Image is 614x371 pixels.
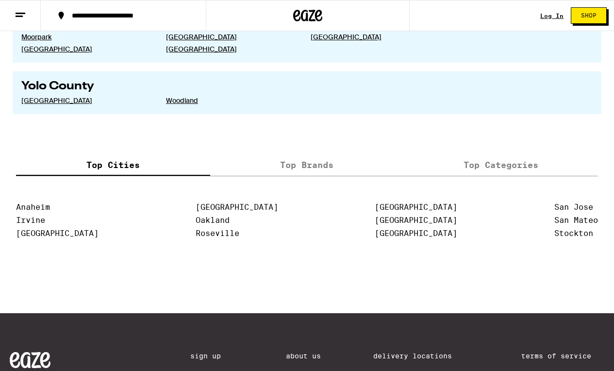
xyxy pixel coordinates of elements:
a: Delivery Locations [373,352,469,360]
a: Oakland [196,216,230,225]
a: [GEOGRAPHIC_DATA] [21,96,150,105]
a: San Mateo [554,216,598,225]
a: Roseville [196,229,239,238]
label: Top Cities [16,155,210,176]
a: Woodland [166,96,295,105]
a: Anaheim [16,202,50,212]
a: [GEOGRAPHIC_DATA] [375,202,457,212]
span: Shop [581,13,597,18]
a: About Us [286,352,321,360]
a: [GEOGRAPHIC_DATA] [375,229,457,238]
a: [GEOGRAPHIC_DATA] [166,45,295,53]
a: [GEOGRAPHIC_DATA] [21,45,150,53]
a: [GEOGRAPHIC_DATA] [375,216,457,225]
h2: Yolo County [21,81,592,92]
a: Sign Up [190,352,234,360]
a: San Jose [554,202,593,212]
a: Shop [564,7,614,24]
a: Stockton [554,229,593,238]
a: [GEOGRAPHIC_DATA] [16,229,99,238]
a: Terms of Service [521,352,604,360]
a: Log In [540,13,564,19]
a: Moorpark [21,33,150,41]
label: Top Brands [210,155,404,176]
a: [GEOGRAPHIC_DATA] [166,33,295,41]
a: [GEOGRAPHIC_DATA] [196,202,278,212]
span: Hi. Need any help? [6,7,70,15]
button: Shop [571,7,607,24]
label: Top Categories [404,155,598,176]
a: Irvine [16,216,45,225]
div: tabs [16,155,598,176]
a: [GEOGRAPHIC_DATA] [311,33,439,41]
